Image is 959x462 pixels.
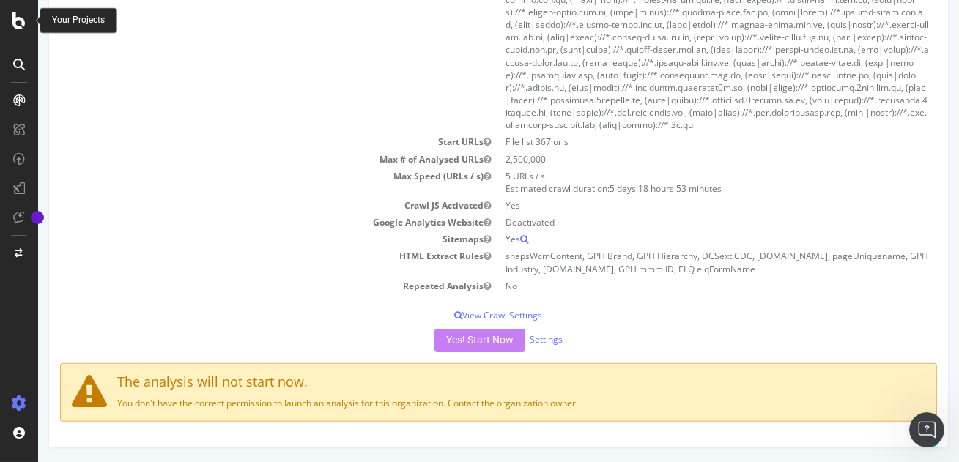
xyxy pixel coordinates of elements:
[461,277,900,294] td: No
[461,231,900,247] td: Yes
[22,309,899,321] p: View Crawl Settings
[22,214,461,231] td: Google Analytics Website
[22,168,461,197] td: Max Speed (URLs / s)
[461,168,900,197] td: 5 URLs / s Estimated crawl duration:
[31,211,44,224] div: Tooltip anchor
[22,247,461,277] td: HTML Extract Rules
[22,197,461,214] td: Crawl JS Activated
[492,333,525,346] a: Settings
[22,231,461,247] td: Sitemaps
[34,397,887,409] p: You don't have the correct permission to launch an analysis for this organization. Contact the or...
[909,412,944,447] iframe: Intercom live chat
[461,197,900,214] td: Yes
[461,214,900,231] td: Deactivated
[572,182,684,195] span: 5 days 18 hours 53 minutes
[461,133,900,150] td: File list 367 urls
[52,14,105,26] div: Your Projects
[461,151,900,168] td: 2,500,000
[34,375,887,390] h4: The analysis will not start now.
[461,247,900,277] td: snapsWcmContent, GPH Brand, GPH Hierarchy, DCSext.CDC, [DOMAIN_NAME], pageUniquename, GPH Industr...
[22,133,461,150] td: Start URLs
[22,277,461,294] td: Repeated Analysis
[22,151,461,168] td: Max # of Analysed URLs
